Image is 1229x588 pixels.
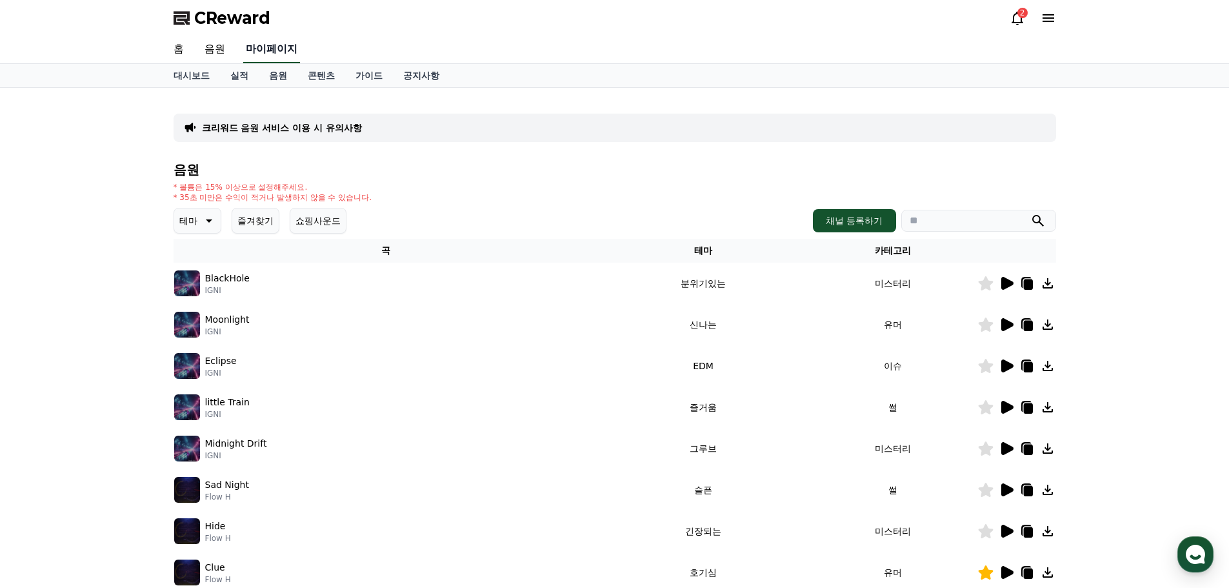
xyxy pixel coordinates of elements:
[41,429,48,439] span: 홈
[174,208,221,234] button: 테마
[813,209,895,232] button: 채널 등록하기
[163,64,220,87] a: 대시보드
[205,437,267,451] p: Midnight Drift
[205,272,250,285] p: BlackHole
[205,354,237,368] p: Eclipse
[174,182,372,192] p: * 볼륨은 15% 이상으로 설정해주세요.
[808,345,977,387] td: 이슈
[808,239,977,263] th: 카테고리
[598,239,808,263] th: 테마
[598,345,808,387] td: EDM
[598,304,808,345] td: 신나는
[808,428,977,469] td: 미스터리
[232,208,279,234] button: 즐겨찾기
[205,285,250,296] p: IGNI
[174,518,200,544] img: music
[174,163,1056,177] h4: 음원
[205,520,226,533] p: Hide
[205,451,267,461] p: IGNI
[199,429,215,439] span: 설정
[205,313,250,327] p: Moonlight
[174,353,200,379] img: music
[174,239,599,263] th: 곡
[290,208,346,234] button: 쇼핑사운드
[118,429,134,440] span: 대화
[174,270,200,296] img: music
[598,428,808,469] td: 그루브
[174,436,200,461] img: music
[220,64,259,87] a: 실적
[163,36,194,63] a: 홈
[598,263,808,304] td: 분위기있는
[345,64,393,87] a: 가이드
[243,36,300,63] a: 마이페이지
[205,533,231,543] p: Flow H
[174,8,270,28] a: CReward
[259,64,297,87] a: 음원
[174,192,372,203] p: * 35초 미만은 수익이 적거나 발생하지 않을 수 있습니다.
[393,64,450,87] a: 공지사항
[194,36,235,63] a: 음원
[808,263,977,304] td: 미스터리
[598,511,808,552] td: 긴장되는
[205,409,250,420] p: IGNI
[194,8,270,28] span: CReward
[174,477,200,503] img: music
[205,327,250,337] p: IGNI
[205,478,249,492] p: Sad Night
[202,121,362,134] a: 크리워드 음원 서비스 이용 시 유의사항
[1010,10,1025,26] a: 2
[205,396,250,409] p: little Train
[808,469,977,511] td: 썰
[174,560,200,585] img: music
[205,492,249,502] p: Flow H
[205,561,225,574] p: Clue
[598,387,808,428] td: 즐거움
[85,409,166,441] a: 대화
[1017,8,1028,18] div: 2
[808,511,977,552] td: 미스터리
[205,574,231,585] p: Flow H
[808,304,977,345] td: 유머
[174,312,200,338] img: music
[4,409,85,441] a: 홈
[598,469,808,511] td: 슬픈
[297,64,345,87] a: 콘텐츠
[179,212,197,230] p: 테마
[205,368,237,378] p: IGNI
[166,409,248,441] a: 설정
[174,394,200,420] img: music
[808,387,977,428] td: 썰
